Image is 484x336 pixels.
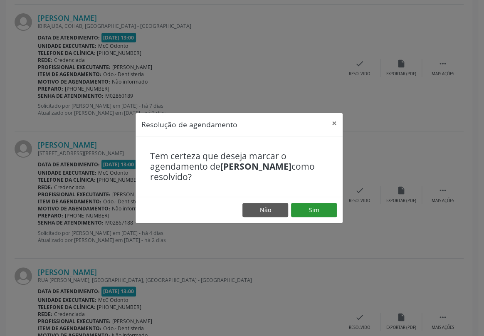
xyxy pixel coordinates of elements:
button: Close [326,113,343,133]
button: Não [242,203,288,217]
h4: Tem certeza que deseja marcar o agendamento de como resolvido? [150,151,328,183]
h5: Resolução de agendamento [141,119,237,130]
b: [PERSON_NAME] [220,161,291,172]
button: Sim [291,203,337,217]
